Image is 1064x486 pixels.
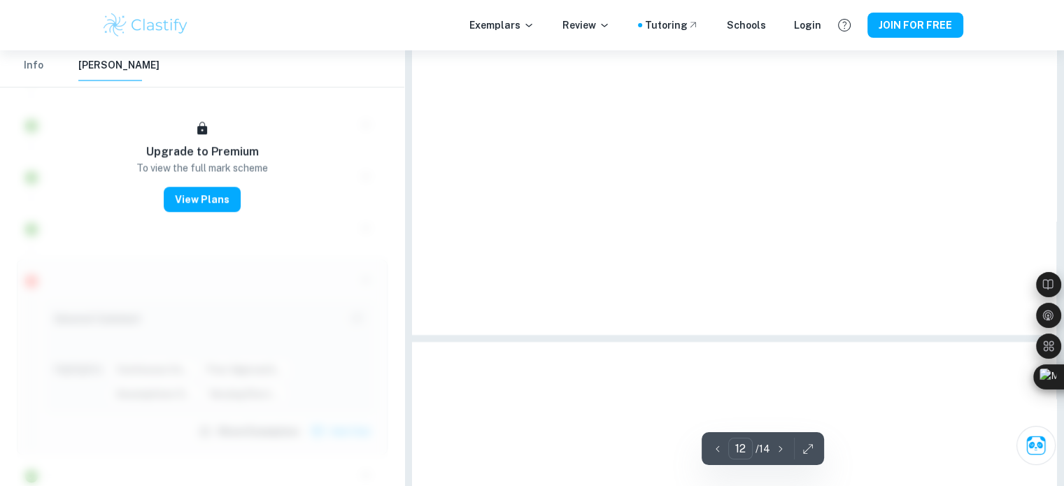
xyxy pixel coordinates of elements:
[794,17,821,33] a: Login
[136,161,268,176] p: To view the full mark scheme
[1016,426,1056,465] button: Ask Clai
[146,144,258,161] h6: Upgrade to Premium
[727,17,766,33] a: Schools
[101,11,190,39] img: Clastify logo
[832,13,856,37] button: Help and Feedback
[562,17,610,33] p: Review
[645,17,699,33] a: Tutoring
[469,17,534,33] p: Exemplars
[164,187,241,213] button: View Plans
[78,50,159,81] button: [PERSON_NAME]
[756,441,770,457] p: / 14
[17,50,50,81] button: Info
[867,13,963,38] button: JOIN FOR FREE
